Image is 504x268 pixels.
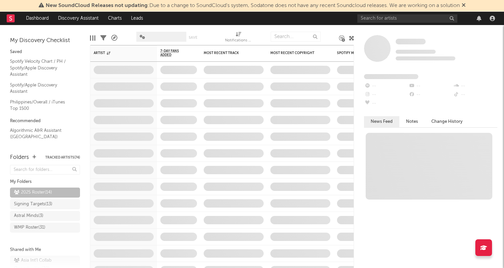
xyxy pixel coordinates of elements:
[45,156,80,159] button: Tracked Artists(74)
[364,116,399,127] button: News Feed
[10,199,80,209] a: Signing Targets(13)
[462,3,466,8] span: Dismiss
[396,50,436,54] span: Tracking Since: [DATE]
[160,49,187,57] span: 7-Day Fans Added
[10,117,80,125] div: Recommended
[10,81,73,95] a: Spotify/Apple Discovery Assistant
[103,12,126,25] a: Charts
[10,37,80,45] div: My Discovery Checklist
[225,37,252,45] div: Notifications (Artist)
[53,12,103,25] a: Discovery Assistant
[453,82,497,90] div: --
[408,90,453,99] div: --
[10,178,80,186] div: My Folders
[364,74,418,79] span: Fans Added by Platform
[364,90,408,99] div: --
[10,211,80,221] a: Astral Minds(3)
[408,82,453,90] div: --
[337,51,387,55] div: Spotify Monthly Listeners
[126,12,148,25] a: Leads
[10,188,80,198] a: 2025 Roster(14)
[10,246,80,254] div: Shared with Me
[46,3,460,8] span: : Due to a change to SoundCloud's system, Sodatone does not have any recent Soundcloud releases. ...
[21,12,53,25] a: Dashboard
[46,3,148,8] span: New SoundCloud Releases not updating
[399,116,425,127] button: Notes
[94,51,144,55] div: Artist
[396,38,426,45] a: Some Artist
[189,36,197,39] button: Save
[10,127,73,141] a: Algorithmic A&R Assistant ([GEOGRAPHIC_DATA])
[10,98,73,112] a: Philippines/Overall / iTunes Top 1500
[396,39,426,44] span: Some Artist
[364,99,408,108] div: --
[357,14,457,23] input: Search for artists
[10,48,80,56] div: Saved
[225,28,252,48] div: Notifications (Artist)
[10,223,80,233] a: WMP Roster(31)
[14,224,45,232] div: WMP Roster ( 31 )
[204,51,254,55] div: Most Recent Track
[14,212,43,220] div: Astral Minds ( 3 )
[396,56,455,60] span: 0 fans last week
[270,51,320,55] div: Most Recent Copyright
[10,58,73,78] a: Spotify Velocity Chart / PH / Spotify/Apple Discovery Assistant
[100,28,106,48] div: Filters
[10,154,29,162] div: Folders
[14,189,52,197] div: 2025 Roster ( 14 )
[271,32,321,42] input: Search...
[10,165,80,175] input: Search for folders...
[364,82,408,90] div: --
[425,116,469,127] button: Change History
[111,28,117,48] div: A&R Pipeline
[14,200,52,208] div: Signing Targets ( 13 )
[90,28,95,48] div: Edit Columns
[453,90,497,99] div: --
